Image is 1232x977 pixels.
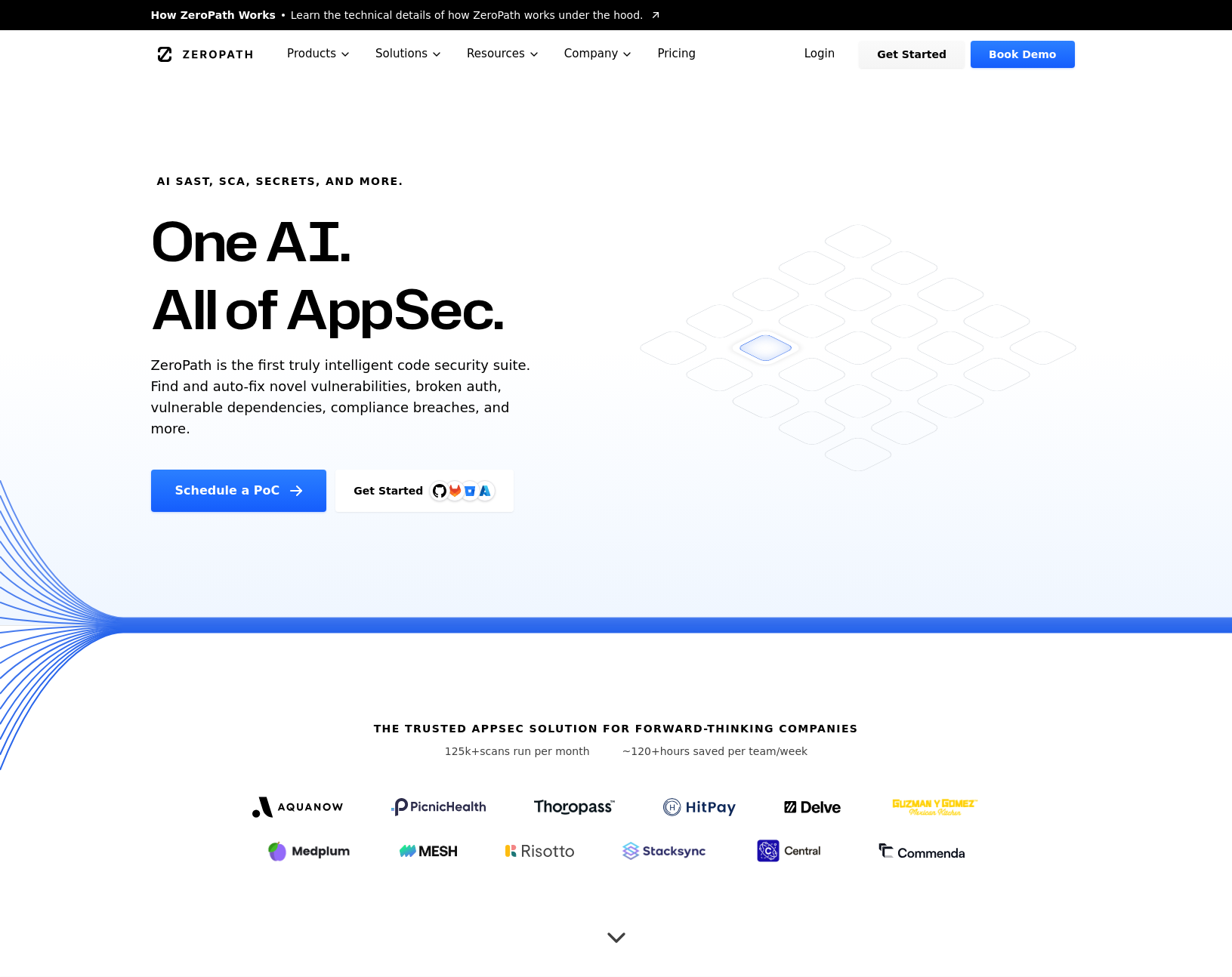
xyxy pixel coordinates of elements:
[335,470,514,512] a: Get StartedGitHubGitLabAzure
[786,41,854,68] a: Login
[425,744,610,759] p: scans run per month
[151,355,538,439] p: ZeroPath is the first truly intelligent code security suite. Find and auto-fix novel vulnerabilit...
[433,484,446,498] img: GitHub
[859,41,965,68] a: Get Started
[151,207,504,343] h1: One AI. All of AppSec.
[440,476,470,506] img: GitLab
[754,837,829,865] img: Central
[455,30,552,78] button: Resources
[157,174,404,189] h6: AI SAST, SCA, Secrets, and more.
[971,41,1074,68] a: Book Demo
[267,839,351,863] img: Medplum
[151,8,276,23] span: How ZeroPath Works
[891,789,980,825] img: GYG
[534,800,615,815] img: Thoropass
[462,482,478,499] svg: Bitbucket
[622,744,808,759] p: hours saved per team/week
[363,30,455,78] button: Solutions
[291,8,644,23] span: Learn the technical details of how ZeroPath works under the hood.
[151,8,662,23] a: How ZeroPath WorksLearn the technical details of how ZeroPath works under the hood.
[622,842,706,860] img: Stacksync
[601,915,631,945] button: Scroll to next section
[400,845,457,857] img: Mesh
[275,30,363,78] button: Products
[445,745,480,757] span: 125k+
[552,30,646,78] button: Company
[479,485,491,497] img: Azure
[622,745,660,757] span: ~120+
[151,470,327,512] a: Schedule a PoC
[374,721,859,736] h6: The Trusted AppSec solution for forward-thinking companies
[645,30,708,78] a: Pricing
[133,30,1100,78] nav: Global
